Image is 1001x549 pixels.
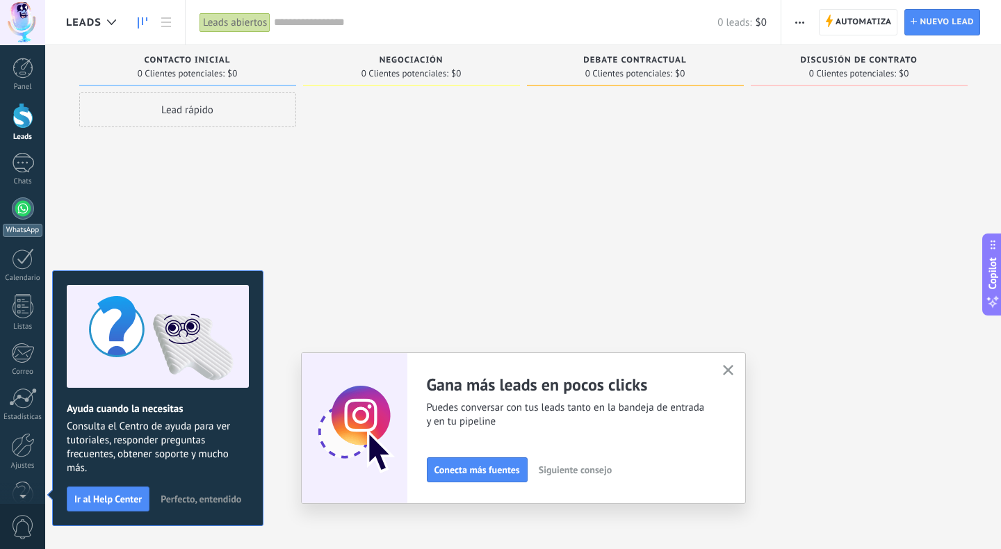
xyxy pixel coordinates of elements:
[427,457,528,482] button: Conecta más fuentes
[67,420,249,475] span: Consulta el Centro de ayuda para ver tutoriales, responder preguntas frecuentes, obtener soporte ...
[585,69,672,78] span: 0 Clientes potenciales:
[3,224,42,237] div: WhatsApp
[758,56,961,67] div: Discusión de contrato
[3,322,43,331] div: Listas
[836,10,892,35] span: Automatiza
[86,56,289,67] div: Contacto inicial
[74,494,142,504] span: Ir al Help Center
[800,56,917,65] span: Discusión de contrato
[427,401,706,429] span: Puedes conversar con tus leads tanto en la bandeja de entrada y en tu pipeline
[790,9,810,35] button: Más
[583,56,686,65] span: Debate contractual
[756,16,767,29] span: $0
[986,258,1000,290] span: Copilot
[310,56,513,67] div: Negociación
[899,69,909,78] span: $0
[3,413,43,422] div: Estadísticas
[200,13,270,33] div: Leads abiertos
[67,402,249,416] h2: Ayuda cuando la necesitas
[434,465,520,475] span: Conecta más fuentes
[534,56,737,67] div: Debate contractual
[819,9,898,35] a: Automatiza
[3,461,43,470] div: Ajustes
[154,9,178,36] a: Lista
[3,177,43,186] div: Chats
[539,465,612,475] span: Siguiente consejo
[79,92,296,127] div: Lead rápido
[66,16,101,29] span: Leads
[920,10,974,35] span: Nuevo lead
[3,83,43,92] div: Panel
[717,16,751,29] span: 0 leads:
[904,9,980,35] a: Nuevo lead
[361,69,448,78] span: 0 Clientes potenciales:
[380,56,443,65] span: Negociación
[451,69,461,78] span: $0
[675,69,685,78] span: $0
[227,69,237,78] span: $0
[427,374,706,395] h2: Gana más leads en pocos clicks
[138,69,225,78] span: 0 Clientes potenciales:
[809,69,896,78] span: 0 Clientes potenciales:
[145,56,231,65] span: Contacto inicial
[3,368,43,377] div: Correo
[131,9,154,36] a: Leads
[154,489,247,509] button: Perfecto, entendido
[67,486,149,511] button: Ir al Help Center
[3,274,43,283] div: Calendario
[161,494,241,504] span: Perfecto, entendido
[532,459,618,480] button: Siguiente consejo
[3,133,43,142] div: Leads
